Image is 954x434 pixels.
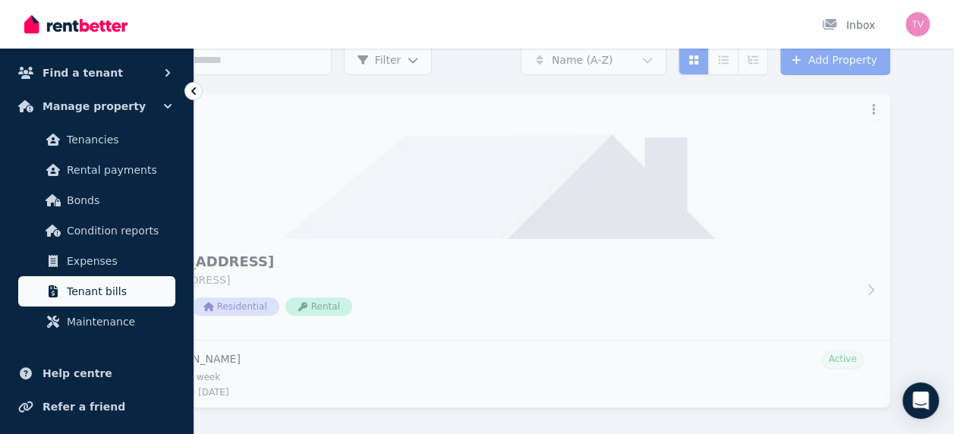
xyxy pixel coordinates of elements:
[18,307,175,337] a: Maintenance
[863,99,884,121] button: More options
[738,45,768,75] button: Expanded list view
[18,215,175,246] a: Condition reports
[125,272,857,288] p: [STREET_ADDRESS]
[12,392,181,422] a: Refer a friend
[24,13,128,36] img: RentBetter
[43,398,125,416] span: Refer a friend
[43,364,112,382] span: Help centre
[357,52,401,68] span: Filter
[12,358,181,388] a: Help centre
[679,45,768,75] div: View options
[18,155,175,185] a: Rental payments
[67,131,169,149] span: Tenancies
[18,124,175,155] a: Tenancies
[18,246,175,276] a: Expenses
[679,45,709,75] button: Card view
[780,45,890,75] a: Add Property
[113,93,890,340] a: 375 Spring St, Kearneys Spring[STREET_ADDRESS][STREET_ADDRESS]PID 394722ResidentialRental
[822,17,875,33] div: Inbox
[521,45,666,75] button: Name (A-Z)
[67,191,169,209] span: Bonds
[67,252,169,270] span: Expenses
[67,313,169,331] span: Maintenance
[43,97,146,115] span: Manage property
[67,282,169,300] span: Tenant bills
[191,297,279,316] span: Residential
[67,161,169,179] span: Rental payments
[902,382,939,419] div: Open Intercom Messenger
[344,45,433,75] button: Filter
[113,341,890,407] a: View details for Graham MacAlpine
[708,45,738,75] button: Compact list view
[125,251,857,272] h3: [STREET_ADDRESS]
[43,64,123,82] span: Find a tenant
[12,58,181,88] button: Find a tenant
[67,222,169,240] span: Condition reports
[905,12,930,36] img: Timothy van Drimmelen
[12,91,181,121] button: Manage property
[18,276,175,307] a: Tenant bills
[18,185,175,215] a: Bonds
[552,52,613,68] span: Name (A-Z)
[113,93,890,239] img: 375 Spring St, Kearneys Spring
[285,297,352,316] span: Rental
